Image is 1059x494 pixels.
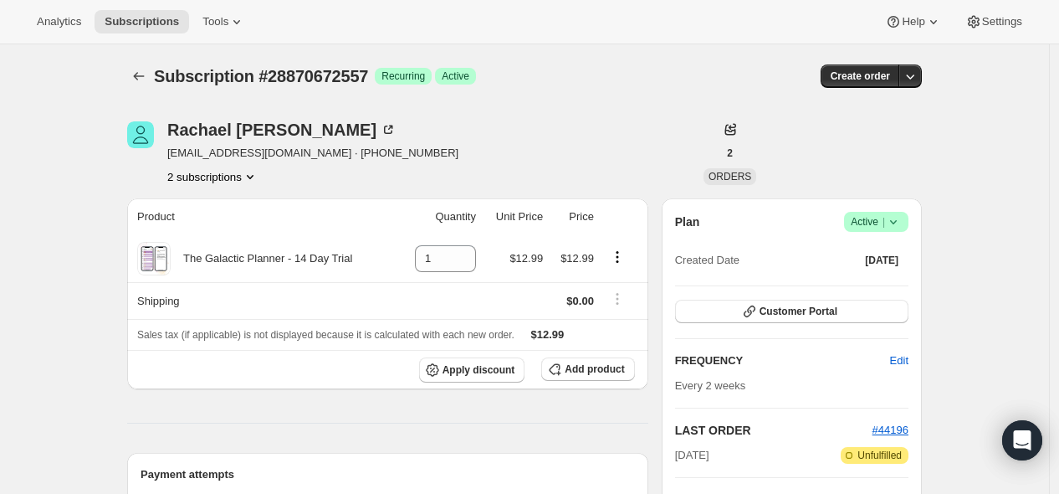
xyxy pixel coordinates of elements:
[509,252,543,265] span: $12.99
[560,252,594,265] span: $12.99
[548,198,599,235] th: Price
[171,250,352,267] div: The Galactic Planner - 14 Day Trial
[381,69,425,83] span: Recurring
[419,358,525,383] button: Apply discount
[675,300,908,323] button: Customer Portal
[675,447,709,464] span: [DATE]
[855,249,908,272] button: [DATE]
[127,64,151,88] button: Subscriptions
[882,215,885,229] span: |
[127,198,397,235] th: Product
[865,254,898,267] span: [DATE]
[27,10,91,33] button: Analytics
[442,69,469,83] span: Active
[831,69,890,83] span: Create order
[141,466,635,483] h2: Payment attempts
[675,422,872,439] h2: LAST ORDER
[541,358,634,381] button: Add product
[154,67,368,85] span: Subscription #28870672557
[760,305,837,318] span: Customer Portal
[727,147,733,160] span: 2
[566,295,594,307] span: $0.00
[709,171,751,183] span: ORDERS
[531,328,565,341] span: $12.99
[982,15,1022,28] span: Settings
[167,121,396,138] div: Rachael [PERSON_NAME]
[890,352,908,369] span: Edit
[137,329,514,341] span: Sales tax (if applicable) is not displayed because it is calculated with each new order.
[955,10,1032,33] button: Settings
[902,15,924,28] span: Help
[95,10,189,33] button: Subscriptions
[127,121,154,148] span: Rachael Fisher
[202,15,228,28] span: Tools
[192,10,255,33] button: Tools
[1002,420,1042,461] div: Open Intercom Messenger
[167,145,458,162] span: [EMAIL_ADDRESS][DOMAIN_NAME] · [PHONE_NUMBER]
[675,214,700,230] h2: Plan
[139,242,168,275] img: product img
[717,142,743,165] button: 2
[675,252,739,269] span: Created Date
[851,214,902,230] span: Active
[481,198,548,235] th: Unit Price
[604,290,631,308] button: Shipping actions
[37,15,81,28] span: Analytics
[127,282,397,319] th: Shipping
[875,10,951,33] button: Help
[167,168,258,185] button: Product actions
[565,363,624,376] span: Add product
[880,347,918,374] button: Edit
[443,363,515,377] span: Apply discount
[821,64,900,88] button: Create order
[857,449,902,462] span: Unfulfilled
[604,248,631,266] button: Product actions
[872,422,908,439] button: #44196
[397,198,481,235] th: Quantity
[675,379,746,392] span: Every 2 weeks
[872,424,908,436] a: #44196
[675,352,890,369] h2: FREQUENCY
[105,15,179,28] span: Subscriptions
